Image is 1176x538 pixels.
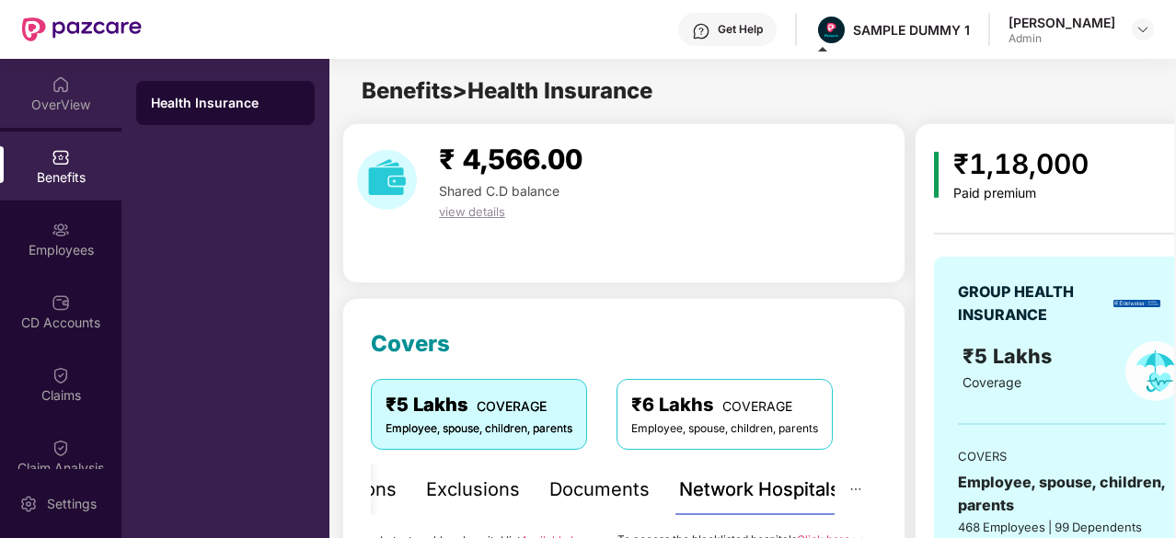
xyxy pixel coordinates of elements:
[22,17,142,41] img: New Pazcare Logo
[41,495,102,513] div: Settings
[963,374,1021,390] span: Coverage
[52,221,70,239] img: svg+xml;base64,PHN2ZyBpZD0iRW1wbG95ZWVzIiB4bWxucz0iaHR0cDovL3d3dy53My5vcmcvMjAwMC9zdmciIHdpZHRoPS...
[849,483,862,496] span: ellipsis
[958,447,1166,465] div: COVERS
[52,293,70,312] img: svg+xml;base64,PHN2ZyBpZD0iQ0RfQWNjb3VudHMiIGRhdGEtbmFtZT0iQ0QgQWNjb3VudHMiIHhtbG5zPSJodHRwOi8vd3...
[386,420,572,438] div: Employee, spouse, children, parents
[386,391,572,419] div: ₹5 Lakhs
[853,21,970,39] div: SAMPLE DUMMY 1
[934,152,939,198] img: icon
[692,22,710,40] img: svg+xml;base64,PHN2ZyBpZD0iSGVscC0zMngzMiIgeG1sbnM9Imh0dHA6Ly93d3cudzMub3JnLzIwMDAvc3ZnIiB3aWR0aD...
[631,391,818,419] div: ₹6 Lakhs
[958,518,1166,536] div: 468 Employees | 99 Dependents
[631,420,818,438] div: Employee, spouse, children, parents
[953,186,1089,201] div: Paid premium
[426,475,520,504] div: Exclusions
[52,75,70,94] img: svg+xml;base64,PHN2ZyBpZD0iSG9tZSIgeG1sbnM9Imh0dHA6Ly93d3cudzMub3JnLzIwMDAvc3ZnIiB3aWR0aD0iMjAiIG...
[953,143,1089,186] div: ₹1,18,000
[958,471,1166,517] div: Employee, spouse, children, parents
[549,475,650,504] div: Documents
[362,77,652,104] span: Benefits > Health Insurance
[679,475,840,504] div: Network Hospitals
[477,398,547,414] span: COVERAGE
[1009,14,1115,31] div: [PERSON_NAME]
[19,495,38,513] img: svg+xml;base64,PHN2ZyBpZD0iU2V0dGluZy0yMHgyMCIgeG1sbnM9Imh0dHA6Ly93d3cudzMub3JnLzIwMDAvc3ZnIiB3aW...
[439,143,582,176] span: ₹ 4,566.00
[1136,22,1150,37] img: svg+xml;base64,PHN2ZyBpZD0iRHJvcGRvd24tMzJ4MzIiIHhtbG5zPSJodHRwOi8vd3d3LnczLm9yZy8yMDAwL3N2ZyIgd2...
[835,464,877,515] button: ellipsis
[818,17,845,43] img: Pazcare_Alternative_logo-01-01.png
[1113,300,1160,307] img: insurerLogo
[439,183,559,199] span: Shared C.D balance
[52,439,70,457] img: svg+xml;base64,PHN2ZyBpZD0iQ2xhaW0iIHhtbG5zPSJodHRwOi8vd3d3LnczLm9yZy8yMDAwL3N2ZyIgd2lkdGg9IjIwIi...
[963,344,1057,368] span: ₹5 Lakhs
[439,204,505,219] span: view details
[357,150,417,210] img: download
[52,148,70,166] img: svg+xml;base64,PHN2ZyBpZD0iQmVuZWZpdHMiIHhtbG5zPSJodHRwOi8vd3d3LnczLm9yZy8yMDAwL3N2ZyIgd2lkdGg9Ij...
[371,330,450,357] span: Covers
[722,398,792,414] span: COVERAGE
[718,22,763,37] div: Get Help
[958,280,1107,326] div: GROUP HEALTH INSURANCE
[1009,31,1115,46] div: Admin
[52,366,70,384] img: svg+xml;base64,PHN2ZyBpZD0iQ2xhaW0iIHhtbG5zPSJodHRwOi8vd3d3LnczLm9yZy8yMDAwL3N2ZyIgd2lkdGg9IjIwIi...
[151,94,300,112] div: Health Insurance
